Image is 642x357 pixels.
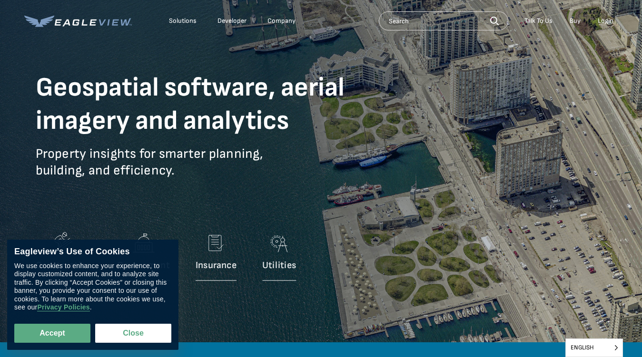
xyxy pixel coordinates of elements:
span: English [566,339,622,357]
button: Accept [14,324,90,343]
div: Solutions [169,17,197,25]
div: Login [598,17,613,25]
a: Developer [217,17,247,25]
div: Talk To Us [524,17,553,25]
p: Utilities [262,260,296,271]
button: Close [95,324,171,343]
div: We use cookies to enhance your experience, to display customized content, and to analyze site tra... [14,262,171,312]
a: Government [117,229,169,286]
div: Eagleview’s Use of Cookies [14,247,171,257]
h1: Geospatial software, aerial imagery and analytics [36,71,378,138]
a: Buy [570,17,581,25]
div: Company [267,17,296,25]
aside: Language selected: English [565,338,623,357]
a: Construction [36,229,92,286]
input: Search [379,11,508,30]
a: Utilities [262,229,296,286]
p: Property insights for smarter planning, building, and efficiency. [36,145,378,193]
a: Insurance [196,229,237,286]
a: Privacy Policies [37,304,89,312]
p: Insurance [196,260,237,271]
